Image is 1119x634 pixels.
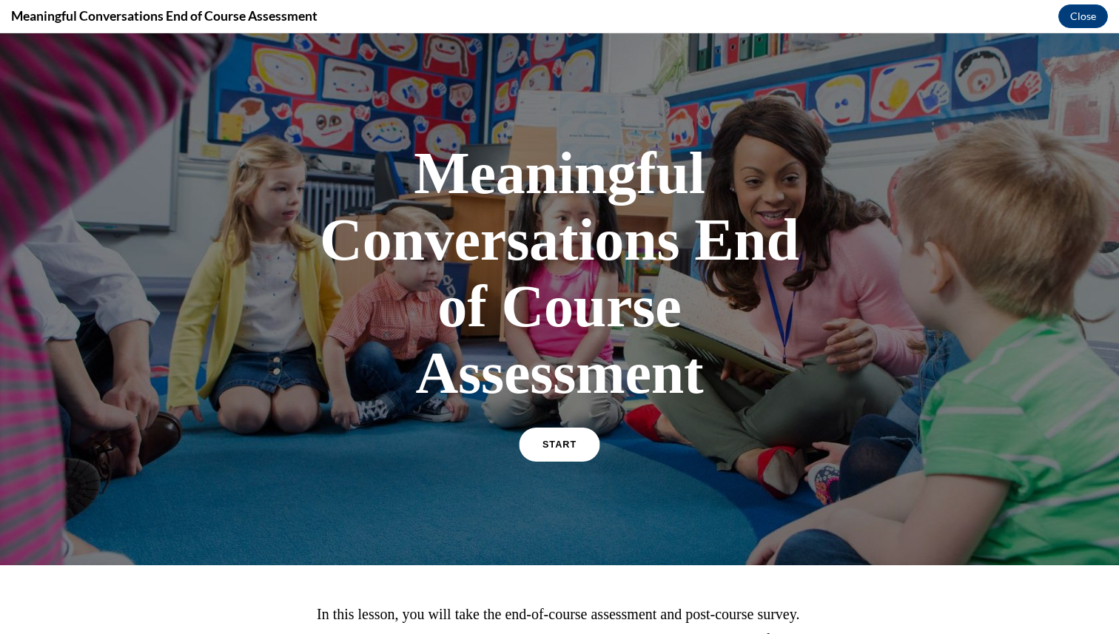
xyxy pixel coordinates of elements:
[542,406,577,417] span: START
[1058,4,1108,28] button: Close
[11,7,317,25] h4: Meaningful Conversations End of Course Assessment
[300,107,819,373] h1: Meaningful Conversations End of Course Assessment
[519,394,599,428] a: START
